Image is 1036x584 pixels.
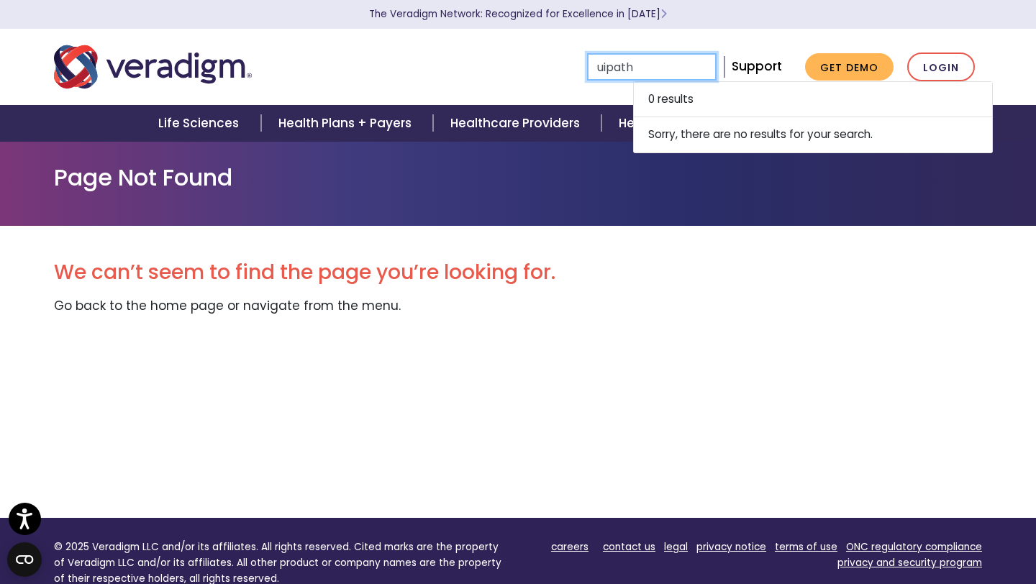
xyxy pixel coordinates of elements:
[907,53,975,82] a: Login
[54,164,982,191] h1: Page Not Found
[603,540,655,554] a: contact us
[846,540,982,554] a: ONC regulatory compliance
[805,53,894,81] a: Get Demo
[664,540,688,554] a: legal
[261,105,433,142] a: Health Plans + Payers
[54,43,252,91] img: Veradigm logo
[837,556,982,570] a: privacy and security program
[696,540,766,554] a: privacy notice
[433,105,601,142] a: Healthcare Providers
[660,7,667,21] span: Learn More
[732,58,782,75] a: Support
[54,260,982,285] h2: We can’t seem to find the page you’re looking for.
[7,542,42,577] button: Open CMP widget
[633,117,993,152] li: Sorry, there are no results for your search.
[551,540,589,554] a: careers
[633,81,993,117] li: 0 results
[775,540,837,554] a: terms of use
[601,105,749,142] a: Health IT Vendors
[587,53,717,81] input: Search
[369,7,667,21] a: The Veradigm Network: Recognized for Excellence in [DATE]Learn More
[54,296,982,316] p: Go back to the home page or navigate from the menu.
[141,105,260,142] a: Life Sciences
